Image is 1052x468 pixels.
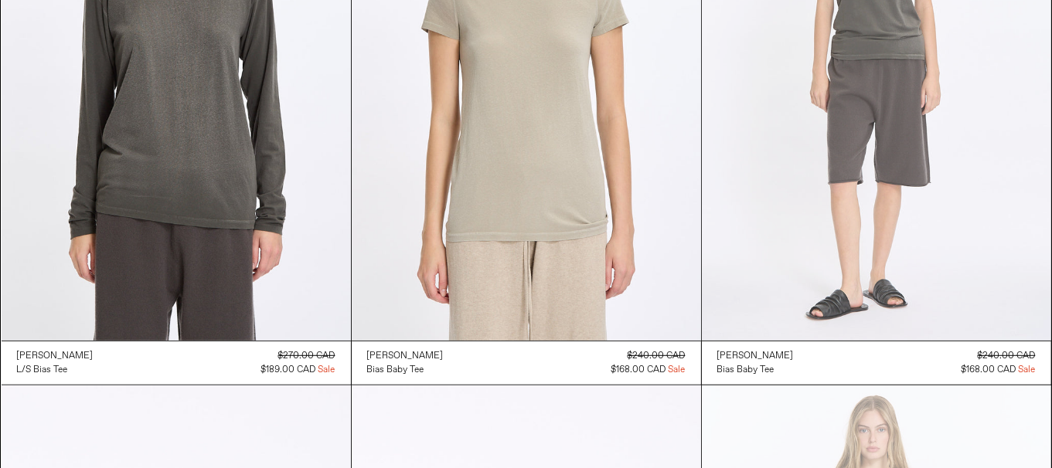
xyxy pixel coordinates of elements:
div: [PERSON_NAME] [717,350,794,363]
span: $168.00 CAD [962,364,1016,376]
span: Sale [669,363,686,377]
a: Bias Baby Tee [367,363,444,377]
a: Bias Baby Tee [717,363,794,377]
s: $240.00 CAD [978,350,1036,362]
div: Bias Baby Tee [717,364,775,377]
div: [PERSON_NAME] [367,350,444,363]
a: [PERSON_NAME] [17,349,94,363]
s: $240.00 CAD [628,350,686,362]
s: $270.00 CAD [278,350,335,362]
span: Sale [1019,363,1036,377]
a: [PERSON_NAME] [367,349,444,363]
div: Bias Baby Tee [367,364,424,377]
span: $168.00 CAD [611,364,666,376]
span: Sale [318,363,335,377]
span: $189.00 CAD [261,364,316,376]
a: L/S Bias Tee [17,363,94,377]
div: L/S Bias Tee [17,364,68,377]
a: [PERSON_NAME] [717,349,794,363]
div: [PERSON_NAME] [17,350,94,363]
